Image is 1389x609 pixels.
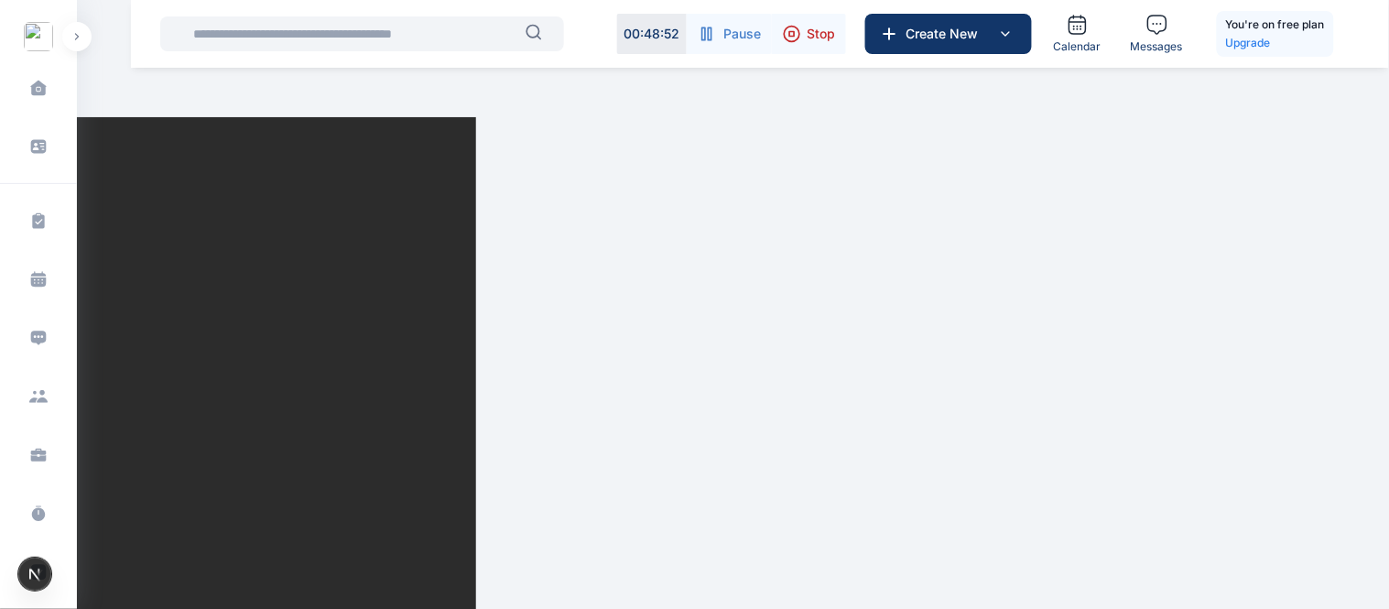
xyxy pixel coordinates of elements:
span: Stop [807,25,835,43]
h5: You're on free plan [1226,16,1325,34]
span: Create New [899,25,994,43]
a: Messages [1123,6,1190,61]
p: 00 : 48 : 52 [624,25,680,43]
span: Calendar [1054,39,1101,54]
button: Create New [865,14,1032,54]
a: Upgrade [1226,34,1325,52]
span: Messages [1131,39,1183,54]
a: Calendar [1047,6,1109,61]
button: Pause [687,14,772,54]
button: Stop [772,14,846,54]
span: Pause [723,25,761,43]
